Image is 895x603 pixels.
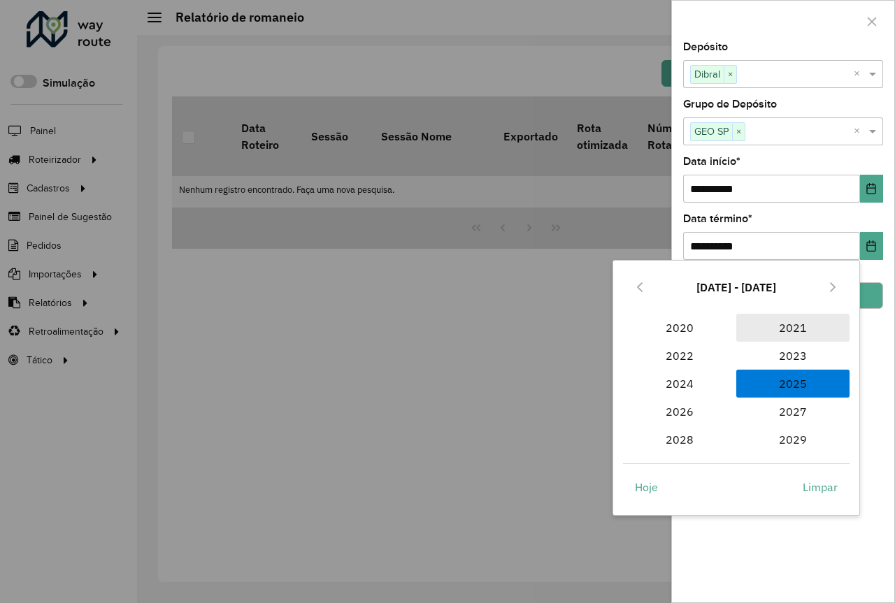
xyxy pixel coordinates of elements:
[623,426,736,453] span: 2028
[854,123,866,140] span: Clear all
[691,66,724,82] span: Dibral
[860,232,883,260] button: Choose Date
[822,276,844,298] button: Next Decade
[635,479,658,495] span: Hoje
[736,426,850,453] span: 2029
[683,38,728,55] label: Depósito
[613,260,860,516] div: Choose Date
[736,398,850,426] span: 2027
[803,479,838,495] span: Limpar
[732,124,745,140] span: ×
[623,370,736,398] span: 2024
[724,66,736,83] span: ×
[683,153,740,170] label: Data início
[683,210,752,227] label: Data término
[623,314,736,342] span: 2020
[629,276,651,298] button: Previous Decade
[696,280,776,294] span: [DATE] - [DATE]
[791,473,850,501] button: Limpar
[860,175,883,203] button: Choose Date
[691,123,732,140] span: GEO SP
[623,342,736,370] span: 2022
[623,473,670,501] button: Hoje
[623,398,736,426] span: 2026
[854,66,866,82] span: Clear all
[736,314,850,342] span: 2021
[736,370,850,398] span: 2025
[736,342,850,370] span: 2023
[683,96,777,112] label: Grupo de Depósito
